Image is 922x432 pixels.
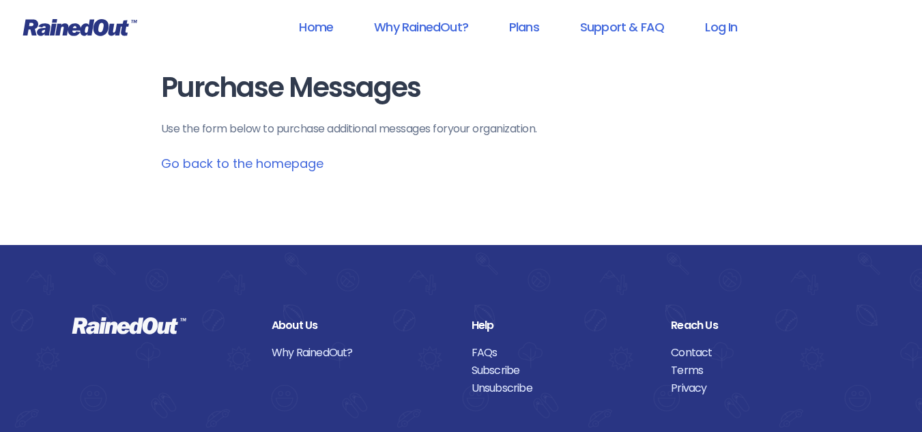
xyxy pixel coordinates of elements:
a: Subscribe [472,362,651,379]
a: Log In [687,12,755,42]
div: About Us [272,317,451,334]
div: Help [472,317,651,334]
a: Plans [491,12,557,42]
h1: Purchase Messages [161,72,762,103]
div: Reach Us [671,317,850,334]
a: Unsubscribe [472,379,651,397]
a: Why RainedOut? [272,344,451,362]
a: Contact [671,344,850,362]
a: Home [281,12,351,42]
a: Terms [671,362,850,379]
a: Why RainedOut? [356,12,486,42]
a: FAQs [472,344,651,362]
a: Privacy [671,379,850,397]
a: Go back to the homepage [161,155,323,172]
p: Use the form below to purchase additional messages for your organization . [161,121,762,137]
a: Support & FAQ [562,12,682,42]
